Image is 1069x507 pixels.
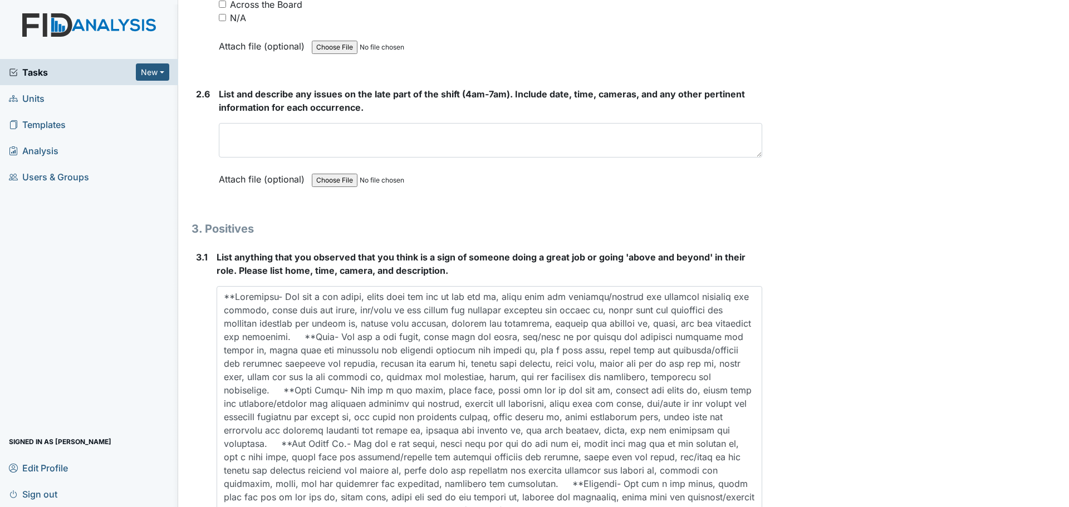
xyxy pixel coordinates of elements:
[219,166,309,186] label: Attach file (optional)
[9,459,68,476] span: Edit Profile
[9,433,111,450] span: Signed in as [PERSON_NAME]
[9,116,66,133] span: Templates
[9,90,45,107] span: Units
[230,11,246,24] div: N/A
[136,63,169,81] button: New
[9,168,89,185] span: Users & Groups
[9,66,136,79] a: Tasks
[217,252,746,276] span: List anything that you observed that you think is a sign of someone doing a great job or going 'a...
[9,485,57,503] span: Sign out
[219,14,226,21] input: N/A
[196,87,210,101] label: 2.6
[219,1,226,8] input: Across the Board
[219,88,745,113] span: List and describe any issues on the late part of the shift (4am-7am). Include date, time, cameras...
[192,220,762,237] h1: 3. Positives
[9,142,58,159] span: Analysis
[219,33,309,53] label: Attach file (optional)
[196,250,208,264] label: 3.1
